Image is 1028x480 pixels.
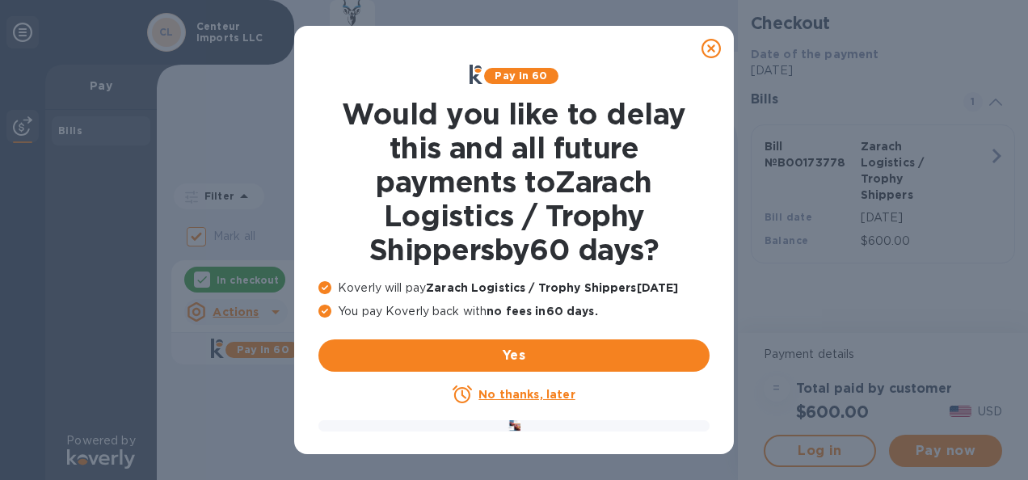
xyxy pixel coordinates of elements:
[487,305,597,318] b: no fees in 60 days .
[318,280,710,297] p: Koverly will pay
[318,303,710,320] p: You pay Koverly back with
[318,339,710,372] button: Yes
[318,97,710,267] h1: Would you like to delay this and all future payments to Zarach Logistics / Trophy Shippers by 60 ...
[478,388,575,401] u: No thanks, later
[495,69,547,82] b: Pay in 60
[426,281,678,294] b: Zarach Logistics / Trophy Shippers [DATE]
[331,346,697,365] span: Yes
